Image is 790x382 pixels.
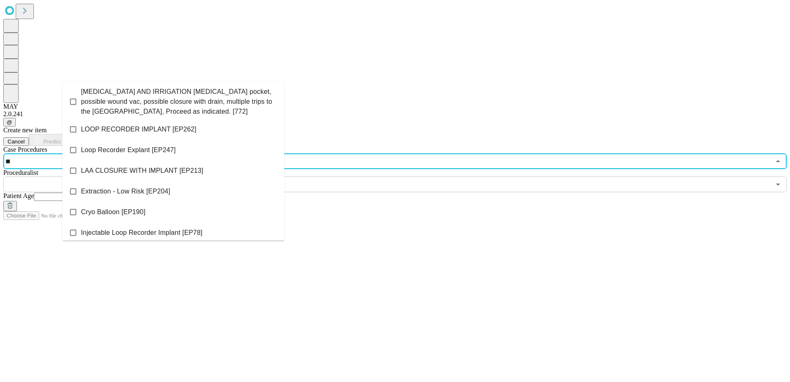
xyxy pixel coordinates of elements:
[81,207,145,217] span: Cryo Balloon [EP190]
[81,87,278,117] span: [MEDICAL_DATA] AND IRRIGATION [MEDICAL_DATA] pocket, possible wound vac, possible closure with dr...
[772,179,784,190] button: Open
[3,137,29,146] button: Cancel
[81,228,202,238] span: Injectable Loop Recorder Implant [EP78]
[81,124,196,134] span: LOOP RECORDER IMPLANT [EP262]
[81,186,170,196] span: Extraction - Low Risk [EP204]
[81,145,176,155] span: Loop Recorder Explant [EP247]
[3,118,16,127] button: @
[3,110,787,118] div: 2.0.241
[3,127,47,134] span: Create new item
[7,119,12,125] span: @
[3,169,38,176] span: Proceduralist
[772,155,784,167] button: Close
[3,192,34,199] span: Patient Age
[81,166,203,176] span: LAA CLOSURE WITH IMPLANT [EP213]
[3,103,787,110] div: MAY
[7,138,25,145] span: Cancel
[43,138,60,145] span: Predict
[29,134,67,146] button: Predict
[3,146,47,153] span: Scheduled Procedure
